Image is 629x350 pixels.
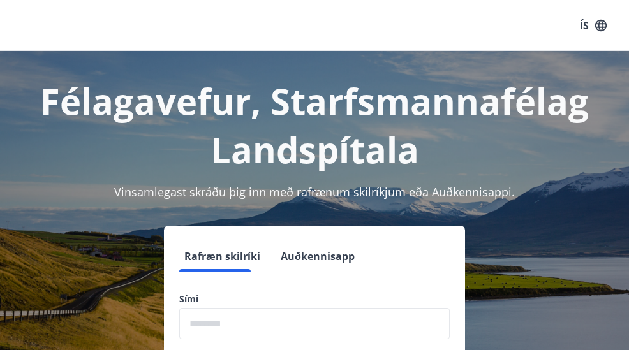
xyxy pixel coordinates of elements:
button: Rafræn skilríki [179,241,265,272]
span: Vinsamlegast skráðu þig inn með rafrænum skilríkjum eða Auðkennisappi. [114,184,515,200]
button: ÍS [573,14,614,37]
h1: Félagavefur, Starfsmannafélag Landspítala [15,77,614,173]
label: Sími [179,293,450,305]
button: Auðkennisapp [276,241,360,272]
